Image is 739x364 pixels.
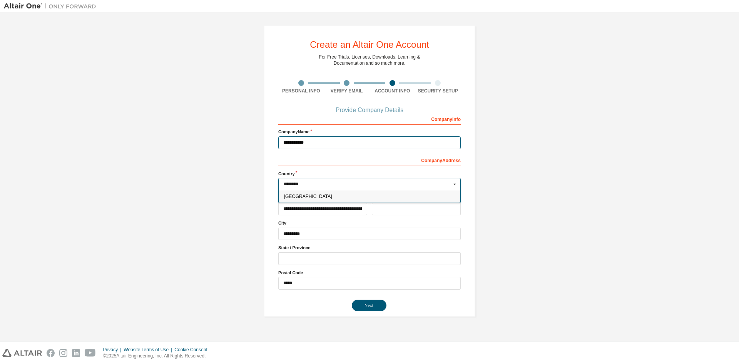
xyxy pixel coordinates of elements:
div: Provide Company Details [278,108,461,112]
img: facebook.svg [47,349,55,357]
div: Account Info [369,88,415,94]
button: Next [352,300,386,311]
div: Cookie Consent [174,347,212,353]
div: Personal Info [278,88,324,94]
img: Altair One [4,2,100,10]
p: © 2025 Altair Engineering, Inc. All Rights Reserved. [103,353,212,359]
label: City [278,220,461,226]
label: Company Name [278,129,461,135]
div: Company Info [278,112,461,125]
span: [GEOGRAPHIC_DATA] [284,194,455,199]
label: Postal Code [278,270,461,276]
div: For Free Trials, Licenses, Downloads, Learning & Documentation and so much more. [319,54,420,66]
div: Website Terms of Use [124,347,174,353]
img: linkedin.svg [72,349,80,357]
div: Create an Altair One Account [310,40,429,49]
div: Security Setup [415,88,461,94]
label: State / Province [278,245,461,251]
div: Privacy [103,347,124,353]
div: Company Address [278,154,461,166]
img: youtube.svg [85,349,96,357]
label: Country [278,171,461,177]
img: altair_logo.svg [2,349,42,357]
div: Verify Email [324,88,370,94]
img: instagram.svg [59,349,67,357]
